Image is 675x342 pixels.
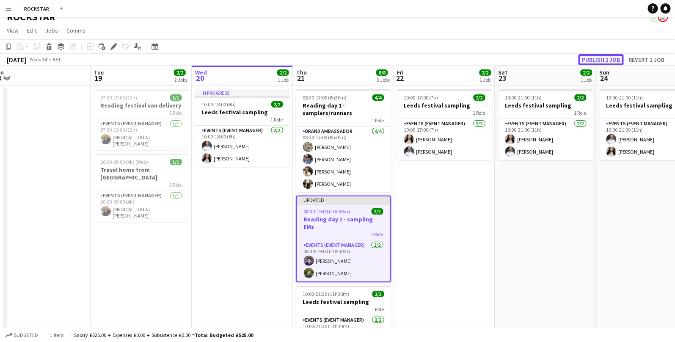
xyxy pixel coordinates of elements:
[94,191,189,222] app-card-role: Events (Event Manager)1/120:00-00:00 (4h)[MEDICAL_DATA][PERSON_NAME]
[24,25,40,36] a: Edit
[474,94,485,101] span: 2/2
[42,25,61,36] a: Jobs
[372,208,383,215] span: 2/2
[473,110,485,116] span: 1 Role
[271,116,283,123] span: 1 Role
[170,94,182,101] span: 1/1
[277,69,289,76] span: 2/2
[297,196,390,203] div: Updated
[404,94,438,101] span: 10:00-17:00 (7h)
[7,11,55,23] h1: ROCKSTAR
[581,69,592,76] span: 2/2
[376,69,388,76] span: 8/8
[499,89,593,160] app-job-card: 10:00-21:00 (11h)2/2Leeds festival sampling1 RoleEvents (Event Manager)2/210:00-21:00 (11h)[PERSO...
[574,110,587,116] span: 1 Role
[575,94,587,101] span: 2/2
[94,119,189,150] app-card-role: Events (Event Manager)1/107:00-19:00 (12h)[MEDICAL_DATA][PERSON_NAME]
[195,69,207,76] span: Wed
[296,102,391,117] h3: Reading day 1 - samplers/runners
[27,27,37,34] span: Edit
[170,110,182,116] span: 1 Role
[271,101,283,108] span: 2/2
[396,73,404,83] span: 22
[297,240,390,281] app-card-role: Events (Event Manager)2/208:30-19:00 (10h30m)[PERSON_NAME][PERSON_NAME]
[397,69,404,76] span: Fri
[499,69,508,76] span: Sat
[658,12,668,22] app-user-avatar: Ed Harvey
[278,77,289,83] div: 1 Job
[52,56,61,63] div: BST
[14,332,38,338] span: Budgeted
[3,25,22,36] a: View
[296,69,307,76] span: Thu
[17,0,56,17] button: ROCKSTAR
[372,117,384,124] span: 1 Role
[303,94,347,101] span: 08:30-17:00 (8h30m)
[499,119,593,160] app-card-role: Events (Event Manager)2/210:00-21:00 (11h)[PERSON_NAME][PERSON_NAME]
[170,182,182,188] span: 1 Role
[397,102,492,109] h3: Leeds festival sampling
[28,56,49,63] span: Week 34
[101,94,138,101] span: 07:00-19:00 (12h)
[600,69,610,76] span: Sun
[94,154,189,222] app-job-card: 20:00-00:00 (4h) (Wed)1/1Travel home from [GEOGRAPHIC_DATA]1 RoleEvents (Event Manager)1/120:00-0...
[296,298,391,306] h3: Leeds festival sampling
[4,331,39,340] button: Budgeted
[7,27,19,34] span: View
[195,89,290,167] app-job-card: In progress10:00-18:00 (8h)2/2Leeds festival sampling1 RoleEvents (Event Manager)2/210:00-18:00 (...
[94,89,189,150] app-job-card: 07:00-19:00 (12h)1/1Reading festival van delivery1 RoleEvents (Event Manager)1/107:00-19:00 (12h)...
[372,306,384,312] span: 1 Role
[372,291,384,297] span: 2/2
[195,332,253,338] span: Total Budgeted £525.00
[650,12,660,22] app-user-avatar: Ed Harvey
[296,89,391,192] app-job-card: 08:30-17:00 (8h30m)4/4Reading day 1 - samplers/runners1 RoleBrand Ambassador4/408:30-17:00 (8h30m...
[581,77,592,83] div: 1 Job
[174,77,187,83] div: 2 Jobs
[499,102,593,109] h3: Leeds festival sampling
[296,196,391,282] app-job-card: Updated08:30-19:00 (10h30m)2/2Reading day 1 - sampling EMs1 RoleEvents (Event Manager)2/208:30-19...
[295,73,307,83] span: 21
[625,54,668,65] button: Revert 1 job
[94,102,189,109] h3: Reading festival van delivery
[47,332,67,338] span: 1 item
[606,94,643,101] span: 10:00-21:00 (11h)
[93,73,104,83] span: 19
[74,332,253,338] div: Salary £525.00 + Expenses £0.00 + Subsistence £0.00 =
[195,126,290,167] app-card-role: Events (Event Manager)2/210:00-18:00 (8h)[PERSON_NAME][PERSON_NAME]
[101,159,149,165] span: 20:00-00:00 (4h) (Wed)
[304,208,350,215] span: 08:30-19:00 (10h30m)
[377,77,390,83] div: 3 Jobs
[397,119,492,160] app-card-role: Events (Event Manager)2/210:00-17:00 (7h)[PERSON_NAME][PERSON_NAME]
[45,27,58,34] span: Jobs
[7,55,26,64] div: [DATE]
[297,215,390,231] h3: Reading day 1 - sampling EMs
[372,94,384,101] span: 4/4
[303,291,350,297] span: 10:00-21:30 (11h30m)
[63,25,89,36] a: Comms
[195,89,290,96] div: In progress
[66,27,85,34] span: Comms
[371,231,383,237] span: 1 Role
[397,89,492,160] app-job-card: 10:00-17:00 (7h)2/2Leeds festival sampling1 RoleEvents (Event Manager)2/210:00-17:00 (7h)[PERSON_...
[94,166,189,181] h3: Travel home from [GEOGRAPHIC_DATA]
[174,69,186,76] span: 2/2
[194,73,207,83] span: 20
[497,73,508,83] span: 23
[505,94,542,101] span: 10:00-21:00 (11h)
[480,77,491,83] div: 1 Job
[195,108,290,116] h3: Leeds festival sampling
[202,101,236,108] span: 10:00-18:00 (8h)
[598,73,610,83] span: 24
[170,159,182,165] span: 1/1
[479,69,491,76] span: 2/2
[94,69,104,76] span: Tue
[579,54,624,65] button: Publish 1 job
[296,127,391,192] app-card-role: Brand Ambassador4/408:30-17:00 (8h30m)[PERSON_NAME][PERSON_NAME][PERSON_NAME][PERSON_NAME]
